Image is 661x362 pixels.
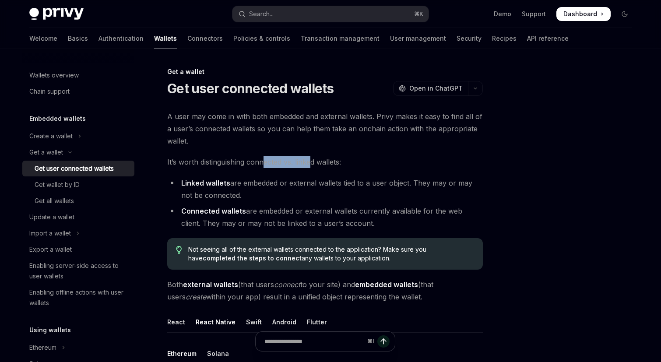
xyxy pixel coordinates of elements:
strong: external wallets [183,280,238,289]
a: completed the steps to connect [203,254,302,262]
strong: Linked wallets [181,179,230,187]
a: Get all wallets [22,193,134,209]
a: API reference [527,28,569,49]
h1: Get user connected wallets [167,81,334,96]
h5: Using wallets [29,325,71,335]
a: Connectors [187,28,223,49]
button: Toggle Get a wallet section [22,144,134,160]
em: connect [274,280,300,289]
div: Get user connected wallets [35,163,114,174]
a: Enabling offline actions with user wallets [22,285,134,311]
span: Both (that users to your site) and (that users within your app) result in a unified object repres... [167,278,483,303]
div: Get a wallet [29,147,63,158]
a: Dashboard [556,7,611,21]
a: User management [390,28,446,49]
a: Demo [494,10,511,18]
a: Export a wallet [22,242,134,257]
button: Toggle Ethereum section [22,340,134,355]
a: Support [522,10,546,18]
div: Update a wallet [29,212,74,222]
div: Create a wallet [29,131,73,141]
div: Android [272,312,296,332]
div: Flutter [307,312,327,332]
div: React Native [196,312,236,332]
div: React [167,312,185,332]
svg: Tip [176,246,182,254]
span: It’s worth distinguishing connected vs. linked wallets: [167,156,483,168]
span: Not seeing all of the external wallets connected to the application? Make sure you have any walle... [188,245,474,263]
div: Swift [246,312,262,332]
a: Get user connected wallets [22,161,134,176]
li: are embedded or external wallets currently available for the web client. They may or may not be l... [167,205,483,229]
div: Wallets overview [29,70,79,81]
input: Ask a question... [264,332,364,351]
span: ⌘ K [414,11,423,18]
a: Welcome [29,28,57,49]
a: Wallets overview [22,67,134,83]
button: Send message [377,335,390,348]
div: Get all wallets [35,196,74,206]
button: Open search [232,6,429,22]
a: Basics [68,28,88,49]
div: Get a wallet [167,67,483,76]
img: dark logo [29,8,84,20]
button: Open in ChatGPT [393,81,468,96]
strong: embedded wallets [355,280,418,289]
a: Wallets [154,28,177,49]
span: Open in ChatGPT [409,84,463,93]
a: Transaction management [301,28,380,49]
a: Update a wallet [22,209,134,225]
div: Export a wallet [29,244,72,255]
div: Enabling offline actions with user wallets [29,287,129,308]
a: Policies & controls [233,28,290,49]
a: Authentication [98,28,144,49]
button: Toggle Import a wallet section [22,225,134,241]
div: Get wallet by ID [35,179,80,190]
strong: Connected wallets [181,207,246,215]
span: Dashboard [563,10,597,18]
a: Get wallet by ID [22,177,134,193]
a: Recipes [492,28,517,49]
button: Toggle dark mode [618,7,632,21]
div: Chain support [29,86,70,97]
li: are embedded or external wallets tied to a user object. They may or may not be connected. [167,177,483,201]
button: Toggle Create a wallet section [22,128,134,144]
div: Enabling server-side access to user wallets [29,260,129,281]
div: Ethereum [29,342,56,353]
div: Import a wallet [29,228,71,239]
a: Chain support [22,84,134,99]
span: A user may come in with both embedded and external wallets. Privy makes it easy to find all of a ... [167,110,483,147]
em: create [186,292,206,301]
h5: Embedded wallets [29,113,86,124]
div: Search... [249,9,274,19]
a: Enabling server-side access to user wallets [22,258,134,284]
a: Security [457,28,482,49]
